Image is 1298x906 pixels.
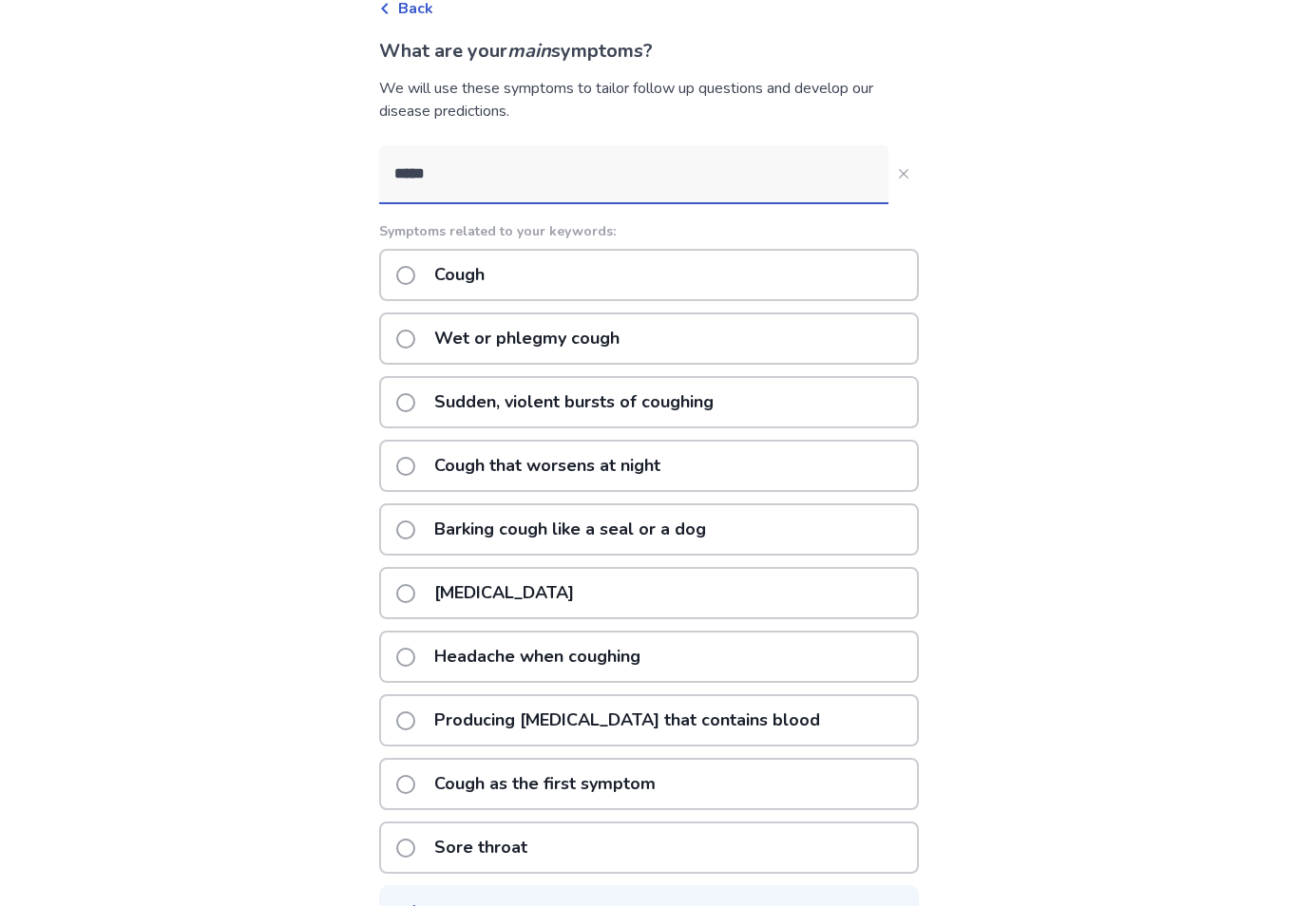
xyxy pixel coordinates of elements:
button: Close [888,159,919,189]
input: Close [379,145,888,202]
p: What are your symptoms? [379,37,919,66]
p: Wet or phlegmy cough [423,314,631,363]
p: Sore throat [423,823,539,872]
i: main [507,38,551,64]
p: Headache when coughing [423,632,652,681]
p: Cough [423,251,496,299]
p: Cough that worsens at night [423,442,672,490]
div: We will use these symptoms to tailor follow up questions and develop our disease predictions. [379,77,919,123]
p: Sudden, violent bursts of coughing [423,378,725,426]
p: Symptoms related to your keywords: [379,221,919,241]
p: Cough as the first symptom [423,760,667,808]
p: Barking cough like a seal or a dog [423,505,717,554]
p: [MEDICAL_DATA] [423,569,585,617]
p: Producing [MEDICAL_DATA] that contains blood [423,696,831,745]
